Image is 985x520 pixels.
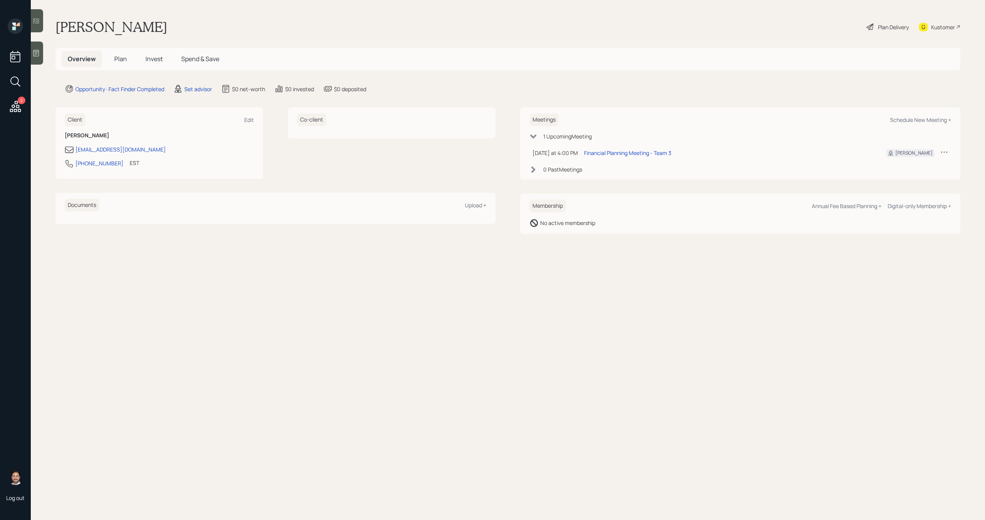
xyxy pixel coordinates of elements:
[895,150,933,157] div: [PERSON_NAME]
[297,113,326,126] h6: Co-client
[812,202,881,210] div: Annual Fee Based Planning +
[68,55,96,63] span: Overview
[533,149,578,157] div: [DATE] at 4:00 PM
[529,113,559,126] h6: Meetings
[890,116,951,123] div: Schedule New Meeting +
[529,200,566,212] h6: Membership
[184,85,212,93] div: Set advisor
[465,202,486,209] div: Upload +
[543,132,592,140] div: 1 Upcoming Meeting
[6,494,25,502] div: Log out
[334,85,366,93] div: $0 deposited
[65,199,99,212] h6: Documents
[878,23,909,31] div: Plan Delivery
[75,85,164,93] div: Opportunity · Fact Finder Completed
[145,55,163,63] span: Invest
[18,97,25,104] div: 2
[55,18,167,35] h1: [PERSON_NAME]
[232,85,265,93] div: $0 net-worth
[75,159,124,167] div: [PHONE_NUMBER]
[584,149,671,157] div: Financial Planning Meeting - Team 3
[114,55,127,63] span: Plan
[65,132,254,139] h6: [PERSON_NAME]
[65,113,85,126] h6: Client
[244,116,254,123] div: Edit
[130,159,139,167] div: EST
[931,23,955,31] div: Kustomer
[543,165,582,173] div: 0 Past Meeting s
[888,202,951,210] div: Digital-only Membership +
[181,55,219,63] span: Spend & Save
[540,219,595,227] div: No active membership
[75,145,166,153] div: [EMAIL_ADDRESS][DOMAIN_NAME]
[8,470,23,485] img: michael-russo-headshot.png
[285,85,314,93] div: $0 invested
